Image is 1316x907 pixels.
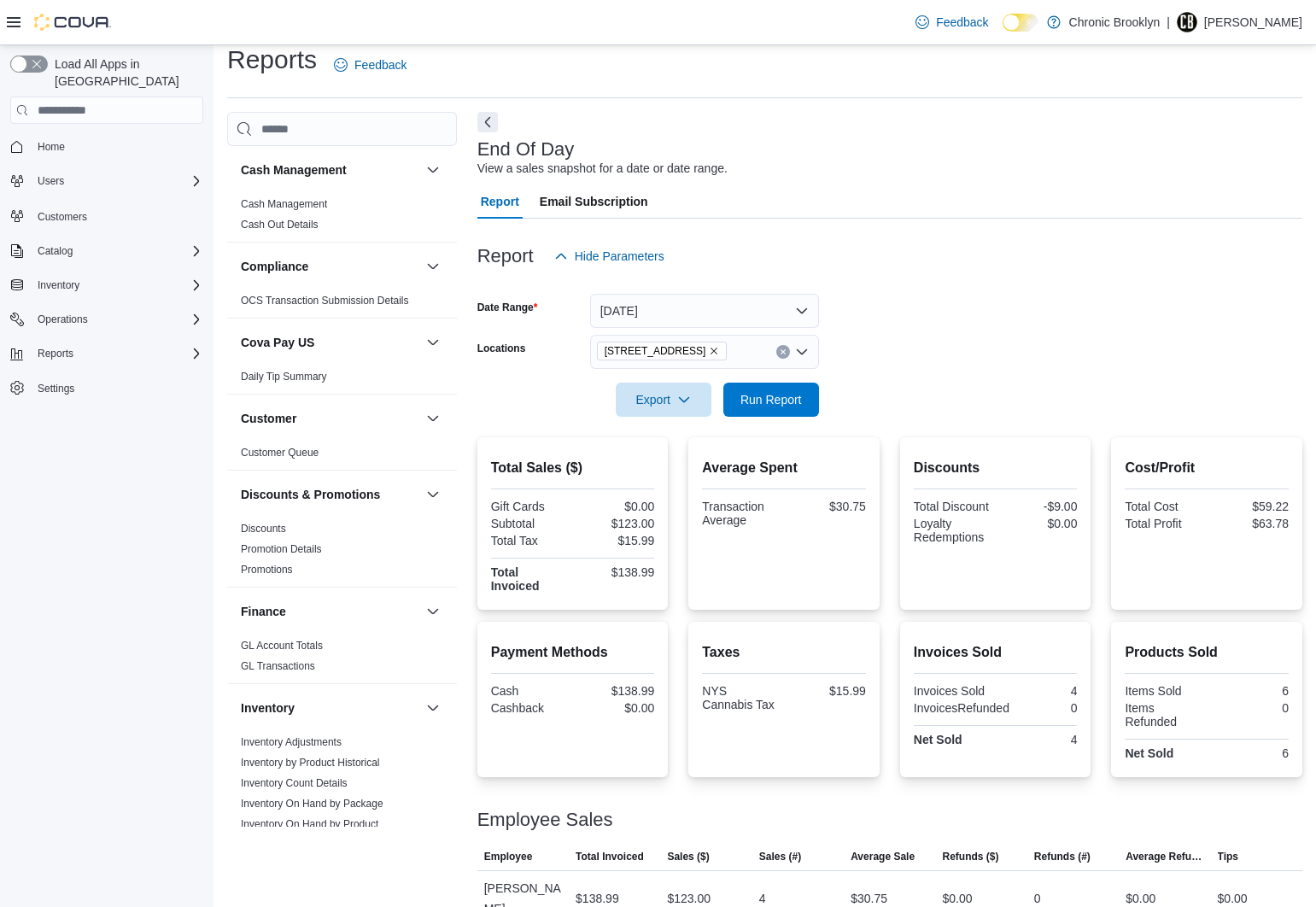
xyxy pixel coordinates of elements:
[3,169,210,193] button: Users
[3,307,210,331] button: Operations
[1177,12,1197,32] div: Ned Farrell
[481,184,519,219] span: Report
[31,343,80,364] button: Reports
[491,458,655,478] h2: Total Sales ($)
[576,565,654,579] div: $138.99
[241,294,409,307] span: OCS Transaction Submission Details
[914,500,992,513] div: Total Discount
[241,197,327,211] span: Cash Management
[787,500,866,513] div: $30.75
[423,698,443,718] button: Inventory
[241,736,342,748] a: Inventory Adjustments
[241,370,327,383] span: Daily Tip Summary
[723,383,819,417] button: Run Report
[10,127,203,445] nav: Complex example
[3,376,210,401] button: Settings
[241,603,419,620] button: Finance
[227,194,457,242] div: Cash Management
[936,14,988,31] span: Feedback
[31,207,94,227] a: Customers
[776,345,790,359] button: Clear input
[241,699,295,717] h3: Inventory
[576,500,654,513] div: $0.00
[241,486,419,503] button: Discounts & Promotions
[31,205,203,226] span: Customers
[241,798,383,810] a: Inventory On Hand by Package
[477,246,534,266] h3: Report
[1034,850,1091,863] span: Refunds (#)
[241,639,323,652] span: GL Account Totals
[327,48,413,82] a: Feedback
[241,161,347,178] h3: Cash Management
[667,850,709,863] span: Sales ($)
[3,134,210,159] button: Home
[1125,517,1203,530] div: Total Profit
[31,309,95,330] button: Operations
[31,275,86,296] button: Inventory
[38,382,74,395] span: Settings
[241,446,319,459] span: Customer Queue
[227,290,457,318] div: Compliance
[241,797,383,810] span: Inventory On Hand by Package
[787,684,866,698] div: $15.99
[241,523,286,535] a: Discounts
[423,160,443,180] button: Cash Management
[241,640,323,652] a: GL Account Totals
[914,701,1009,715] div: InvoicesRefunded
[38,244,73,258] span: Catalog
[31,275,203,296] span: Inventory
[1069,12,1161,32] p: Chronic Brooklyn
[241,818,378,830] a: Inventory On Hand by Product
[999,684,1078,698] div: 4
[38,278,79,292] span: Inventory
[914,733,962,746] strong: Net Sold
[1125,642,1289,663] h2: Products Sold
[34,14,111,31] img: Cova
[241,564,293,576] a: Promotions
[38,210,87,224] span: Customers
[1125,701,1203,729] div: Items Refunded
[354,56,406,73] span: Feedback
[914,458,1078,478] h2: Discounts
[1125,746,1173,760] strong: Net Sold
[241,218,319,231] span: Cash Out Details
[477,810,613,830] h3: Employee Sales
[576,517,654,530] div: $123.00
[31,171,203,191] span: Users
[241,777,348,789] a: Inventory Count Details
[576,850,644,863] span: Total Invoiced
[702,642,866,663] h2: Taxes
[575,248,664,265] span: Hide Parameters
[491,565,540,593] strong: Total Invoiced
[31,241,79,261] button: Catalog
[241,542,322,556] span: Promotion Details
[241,735,342,749] span: Inventory Adjustments
[477,112,498,132] button: Next
[1126,850,1203,863] span: Average Refund
[241,410,296,427] h3: Customer
[914,517,992,544] div: Loyalty Redemptions
[1125,684,1203,698] div: Items Sold
[616,383,711,417] button: Export
[423,408,443,429] button: Customer
[1016,701,1078,715] div: 0
[491,642,655,663] h2: Payment Methods
[795,345,809,359] button: Open list of options
[31,171,71,191] button: Users
[31,241,203,261] span: Catalog
[914,684,992,698] div: Invoices Sold
[1218,850,1238,863] span: Tips
[241,522,286,535] span: Discounts
[1003,14,1038,32] input: Dark Mode
[241,659,315,673] span: GL Transactions
[227,635,457,683] div: Finance
[31,343,203,364] span: Reports
[914,642,1078,663] h2: Invoices Sold
[999,733,1078,746] div: 4
[491,684,570,698] div: Cash
[576,684,654,698] div: $138.99
[241,334,314,351] h3: Cova Pay US
[31,378,81,399] a: Settings
[241,776,348,790] span: Inventory Count Details
[851,850,915,863] span: Average Sale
